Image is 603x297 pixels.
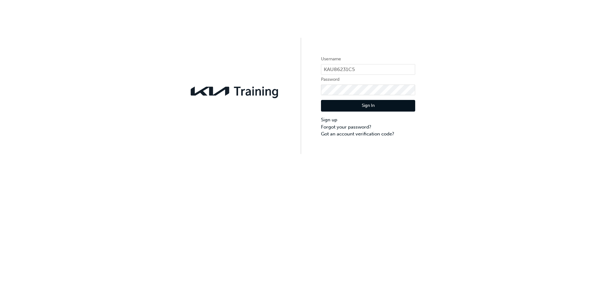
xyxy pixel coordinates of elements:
img: kia-training [188,83,282,100]
input: Username [321,64,415,75]
button: Sign In [321,100,415,112]
label: Password [321,76,415,83]
label: Username [321,55,415,63]
a: Got an account verification code? [321,130,415,138]
a: Forgot your password? [321,124,415,131]
a: Sign up [321,116,415,124]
